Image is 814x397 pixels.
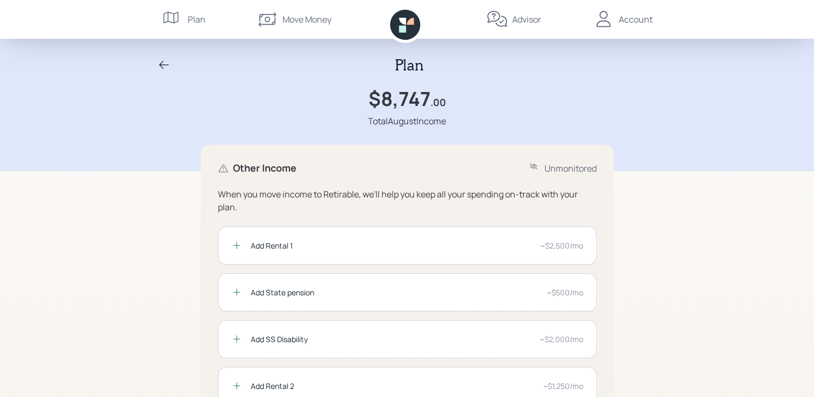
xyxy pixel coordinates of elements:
[218,188,597,214] div: When you move income to Retirable, we'll help you keep all your spending on-track with your plan.
[547,287,583,298] div: ~$500/mo
[395,56,423,74] h2: Plan
[512,13,541,26] div: Advisor
[282,13,331,26] div: Move Money
[544,162,597,175] div: Unmonitored
[540,240,583,251] div: ~$2,500/mo
[369,87,430,110] h1: $8,747
[540,334,583,345] div: ~$2,000/mo
[188,13,206,26] div: Plan
[251,287,538,298] div: Add State pension
[619,13,653,26] div: Account
[251,380,534,392] div: Add Rental 2
[233,162,296,174] h4: Other Income
[430,97,446,109] h4: .00
[251,240,532,251] div: Add Rental 1
[543,380,583,392] div: ~$1,250/mo
[251,334,531,345] div: Add SS Disability
[368,115,446,127] div: Total August Income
